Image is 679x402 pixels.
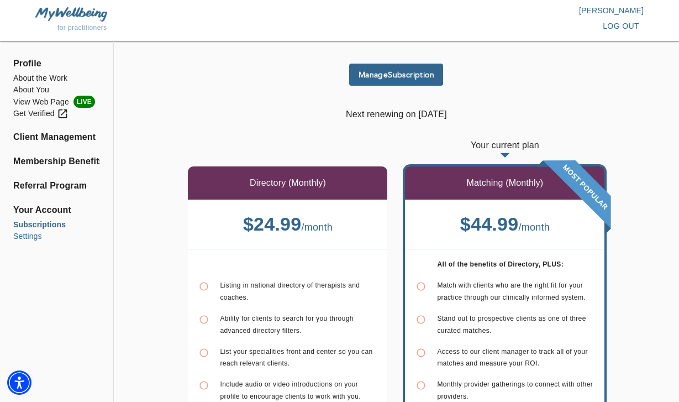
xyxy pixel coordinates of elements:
span: Your Account [13,203,100,217]
img: MyWellbeing [35,7,107,21]
span: LIVE [73,96,95,108]
span: List your specialities front and center so you can reach relevant clients. [220,348,372,368]
b: $ 44.99 [460,213,519,234]
span: Ability for clients to search for you through advanced directory filters. [220,315,353,335]
p: [PERSON_NAME] [340,5,644,16]
span: Access to our client manager to track all of your matches and measure your ROI. [437,348,587,368]
div: Get Verified [13,108,69,119]
p: Directory (Monthly) [250,176,326,190]
img: banner [536,160,611,235]
b: All of the benefits of Directory, PLUS: [437,260,564,268]
p: Next renewing on [DATE] [145,108,648,121]
span: Include audio or video introductions on your profile to encourage clients to work with you. [220,380,361,400]
a: Get Verified [13,108,100,119]
a: About You [13,84,100,96]
span: Match with clients who are the right fit for your practice through our clinically informed system. [437,281,586,301]
button: log out [598,16,644,36]
a: Client Management [13,130,100,144]
a: Settings [13,231,100,242]
a: View Web PageLIVE [13,96,100,108]
div: Accessibility Menu [7,370,31,395]
span: / month [301,222,333,233]
span: / month [518,222,550,233]
span: Profile [13,57,100,70]
span: for practitioners [57,24,107,32]
li: View Web Page [13,96,100,108]
span: Monthly provider gatherings to connect with other providers. [437,380,593,400]
a: Referral Program [13,179,100,192]
a: About the Work [13,72,100,84]
p: Matching (Monthly) [467,176,544,190]
b: $ 24.99 [243,213,302,234]
button: ManageSubscription [349,64,443,86]
a: Membership Benefits [13,155,100,168]
span: Listing in national directory of therapists and coaches. [220,281,360,301]
span: log out [603,19,639,33]
a: Subscriptions [13,219,100,231]
span: Manage Subscription [354,70,439,80]
span: Stand out to prospective clients as one of three curated matches. [437,315,586,335]
p: Your current plan [405,139,604,166]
